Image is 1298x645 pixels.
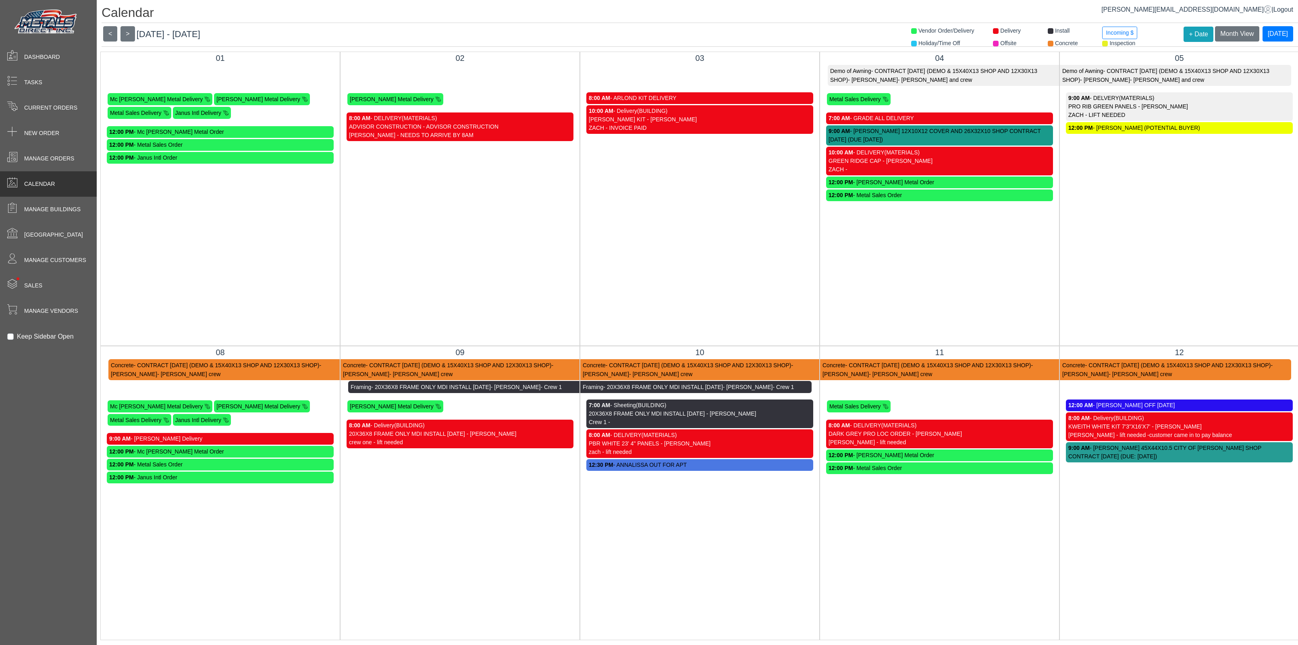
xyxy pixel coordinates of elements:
div: - [PERSON_NAME] 45X44X10.5 CITY OF [PERSON_NAME] SHOP CONTRACT [DATE] (DUE: [DATE]) [1068,444,1290,461]
button: Incoming $ [1102,27,1137,39]
span: [GEOGRAPHIC_DATA] [24,231,83,239]
span: Dashboard [24,53,60,61]
span: Manage Buildings [24,205,81,214]
span: - Crew 1 [540,384,562,390]
div: KWEITH WHITE KIT 7'3"X16'X7' - [PERSON_NAME] [1068,422,1290,431]
span: - [PERSON_NAME] [1062,362,1273,377]
span: Concrete [583,362,606,368]
div: ZACH - INVOICE PAID [589,124,811,132]
div: - Delivery [589,107,811,115]
span: (MATERIALS) [402,115,437,121]
div: - [PERSON_NAME] (POTENTIAL BUYER) [1068,124,1290,132]
span: Install [1055,27,1070,34]
div: - ARLOND KIT DELIVERY [589,94,811,102]
strong: 12:00 PM [1068,125,1093,131]
span: Current Orders [24,104,77,112]
span: - 20X36X8 FRAME ONLY MDI INSTALL [DATE] [371,384,490,390]
span: Concrete [343,362,366,368]
div: - Mc [PERSON_NAME] Metal Order [109,128,331,136]
div: [PERSON_NAME] - NEEDS TO ARRIVE BY 8AM [349,131,571,139]
div: - [PERSON_NAME] OFF [DATE] [1068,401,1290,410]
div: GREEN RIDGE CAP - [PERSON_NAME] [829,157,1051,165]
span: Concrete [822,362,845,368]
button: < [103,26,117,42]
div: - Metal Sales Order [829,464,1051,472]
strong: 9:00 AM [109,435,131,442]
span: [DATE] - [DATE] [137,29,200,39]
div: 05 [1066,52,1293,64]
div: - Delivery [1068,414,1290,422]
span: Manage Orders [24,154,74,163]
div: - DELVERY [1068,94,1290,102]
span: - [PERSON_NAME] [491,384,541,390]
div: [PERSON_NAME] - lift needed -customer came in to pay balance [1068,431,1290,439]
span: Concrete [111,362,134,368]
div: - GRADE ALL DELIVERY [829,114,1051,123]
strong: 12:00 PM [109,141,134,148]
div: zach - lift needed [589,448,811,456]
div: 10 [586,346,813,358]
button: + Date [1184,27,1213,42]
strong: 8:00 AM [1068,415,1090,421]
div: - DELIVERY [589,431,811,439]
span: Metal Sales Delivery [829,403,881,410]
span: - 20X36X8 FRAME ONLY MDI INSTALL [DATE] [603,384,723,390]
div: 01 [107,52,334,64]
span: Calendar [24,180,55,188]
div: 03 [586,52,813,64]
span: Janus Intl Delivery [175,110,221,116]
span: Demo of Awning [1062,68,1103,74]
div: - DELIVERY [829,421,1051,430]
div: - [PERSON_NAME] 12X10X12 COVER AND 26X32X10 SHOP CONTRACT [DATE] (DUE [DATE]) [829,127,1051,144]
a: [PERSON_NAME][EMAIL_ADDRESS][DOMAIN_NAME] [1101,6,1272,13]
div: - DELIVERY [829,148,1051,157]
span: - CONTRACT [DATE] (DEMO & 15X40X13 SHOP AND 12X30X13 SHOP) [830,68,1037,83]
span: Metal Sales Delivery [110,110,162,116]
strong: 9:00 AM [829,128,850,134]
strong: 12:00 PM [829,452,853,458]
span: Framing [583,384,603,390]
div: DARK GREY PRO LOC ORDER - [PERSON_NAME] [829,430,1051,438]
span: (MATERIALS) [642,432,677,438]
span: - CONTRACT [DATE] (DEMO & 15X40X13 SHOP AND 12X30X13 SHOP) [1062,68,1269,83]
div: 08 [107,346,334,358]
strong: 7:00 AM [829,115,850,121]
strong: 12:00 PM [109,129,134,135]
strong: 12:30 PM [589,462,613,468]
div: [PERSON_NAME] - lift needed [829,438,1051,447]
span: - [PERSON_NAME] [583,362,793,377]
button: [DATE] [1263,26,1293,42]
span: (BUILDING) [636,402,666,408]
span: - [PERSON_NAME] and crew [1130,77,1204,83]
strong: 12:00 PM [829,465,853,471]
strong: 12:00 PM [109,448,134,455]
button: > [120,26,135,42]
div: - Janus Intl Order [109,473,331,482]
span: Manage Vendors [24,307,78,315]
span: Logout [1273,6,1293,13]
span: Concrete [1062,362,1085,368]
span: - [PERSON_NAME] [1080,77,1130,83]
div: - Mc [PERSON_NAME] Metal Order [109,447,331,456]
button: Month View [1215,26,1259,42]
div: Crew 1 - [589,418,811,427]
div: PBR WHITE 23' 4" PANELS - [PERSON_NAME] [589,439,811,448]
span: Demo of Awning [830,68,871,74]
strong: 8:00 AM [349,115,370,121]
span: Framing [351,384,371,390]
div: crew one - lift needed [349,438,571,447]
div: - Delivery [349,421,571,430]
span: - Crew 1 [773,384,794,390]
span: Vendor Order/Delivery [918,27,974,34]
span: New Order [24,129,59,137]
span: [PERSON_NAME] Metal Delivery [216,96,300,102]
img: Metals Direct Inc Logo [12,7,81,37]
span: Mc [PERSON_NAME] Metal Delivery [110,96,203,102]
div: - Metal Sales Order [109,460,331,469]
span: - [PERSON_NAME] [723,384,773,390]
span: - CONTRACT [DATE] (DEMO & 15X40X13 SHOP AND 12X30X13 SHOP) [845,362,1031,368]
span: • [8,266,28,292]
div: - [PERSON_NAME] Delivery [109,435,331,443]
span: (MATERIALS) [881,422,917,429]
